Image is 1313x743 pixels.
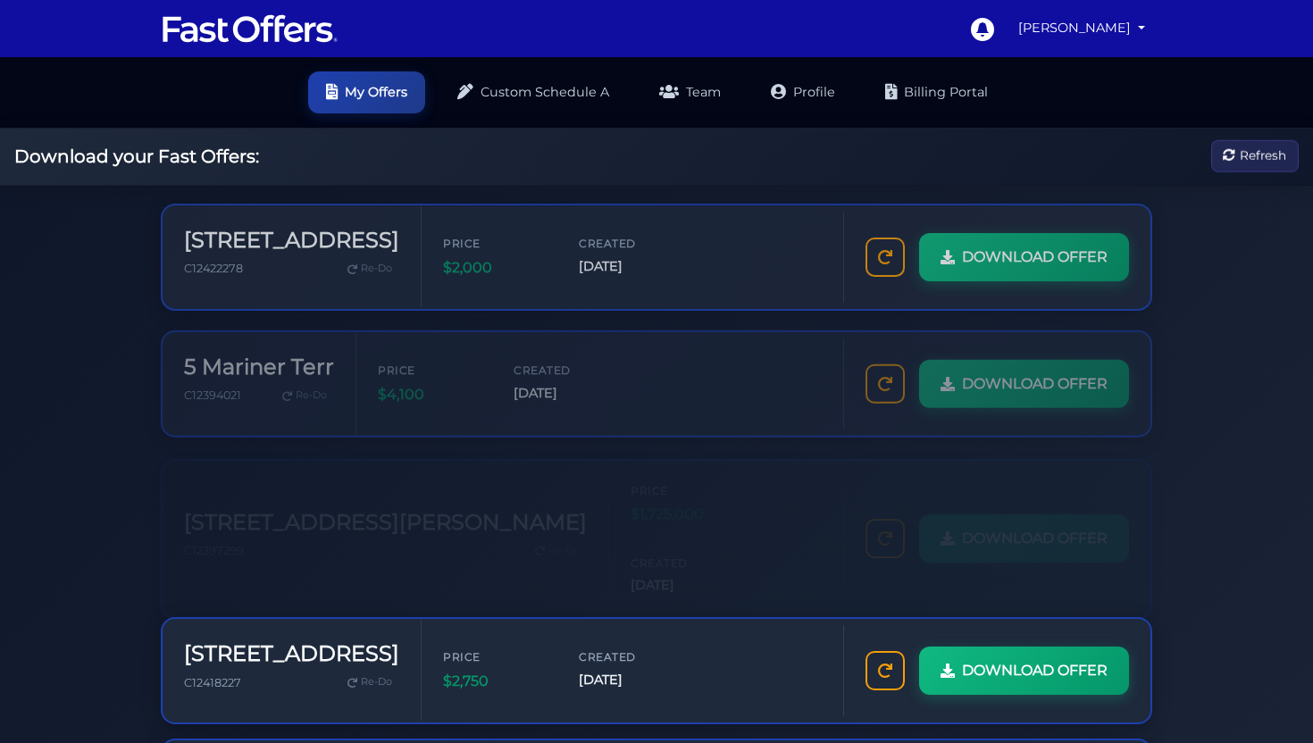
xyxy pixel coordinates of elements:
a: DOWNLOAD OFFER [919,498,1129,547]
a: Profile [753,71,853,113]
a: My Offers [308,71,425,113]
a: DOWNLOAD OFFER [919,351,1129,399]
span: Created [631,538,738,555]
span: C12418227 [184,676,241,689]
span: Re-Do [361,674,392,690]
span: Price [443,648,550,665]
span: $4,100 [378,374,485,397]
span: Price [378,353,485,370]
span: $2,750 [443,670,550,693]
a: Billing Portal [867,71,1006,113]
span: DOWNLOAD OFFER [962,242,1108,265]
span: C12397299 [184,528,244,541]
span: DOWNLOAD OFFER [962,659,1108,682]
a: Re-Do [528,523,587,547]
span: $1,725,000 [631,487,738,510]
a: Re-Do [340,671,399,694]
span: Price [631,466,738,483]
a: DOWNLOAD OFFER [919,230,1129,278]
a: [PERSON_NAME] [1011,11,1152,46]
span: [DATE] [579,253,686,273]
span: Re-Do [361,257,392,273]
h3: [STREET_ADDRESS] [184,641,399,667]
span: $2,000 [443,253,550,276]
h2: Download your Fast Offers: [14,146,259,167]
a: Custom Schedule A [439,71,627,113]
span: DOWNLOAD OFFER [962,363,1108,387]
span: Price [443,231,550,248]
h3: 5 Mariner Terr [184,346,334,371]
a: Team [641,71,739,113]
span: Re-Do [296,379,327,395]
span: [DATE] [579,670,686,690]
span: Refresh [1240,146,1286,166]
span: Created [579,648,686,665]
a: Re-Do [275,375,334,398]
span: DOWNLOAD OFFER [962,511,1108,534]
span: Re-Do [548,527,580,543]
span: [DATE] [631,559,738,580]
h3: [STREET_ADDRESS] [184,224,399,250]
button: Refresh [1211,140,1299,173]
a: Re-Do [340,254,399,277]
h3: [STREET_ADDRESS][PERSON_NAME] [184,494,587,520]
span: [DATE] [514,374,621,395]
span: Created [579,231,686,248]
span: C12394021 [184,380,241,393]
span: Created [514,353,621,370]
span: C12422278 [184,258,243,271]
a: DOWNLOAD OFFER [919,647,1129,695]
